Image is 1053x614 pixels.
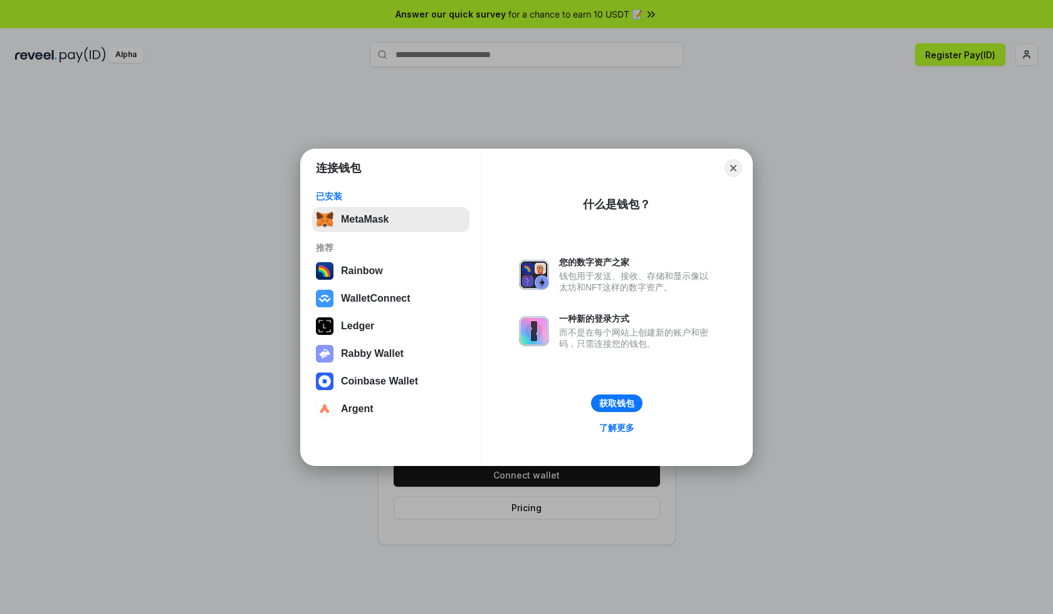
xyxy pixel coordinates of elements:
[725,159,742,177] button: Close
[316,262,333,280] img: svg+xml,%3Csvg%20width%3D%22120%22%20height%3D%22120%22%20viewBox%3D%220%200%20120%20120%22%20fil...
[341,348,404,359] div: Rabby Wallet
[312,341,469,366] button: Rabby Wallet
[519,316,549,346] img: svg+xml,%3Csvg%20xmlns%3D%22http%3A%2F%2Fwww.w3.org%2F2000%2Fsvg%22%20fill%3D%22none%22%20viewBox...
[592,420,642,436] a: 了解更多
[341,403,374,415] div: Argent
[341,265,383,277] div: Rainbow
[316,290,333,307] img: svg+xml,%3Csvg%20width%3D%2228%22%20height%3D%2228%22%20viewBox%3D%220%200%2028%2028%22%20fill%3D...
[312,396,469,421] button: Argent
[316,373,333,390] img: svg+xml,%3Csvg%20width%3D%2228%22%20height%3D%2228%22%20viewBox%3D%220%200%2028%2028%22%20fill%3D...
[559,257,715,268] div: 您的数字资产之家
[312,286,469,311] button: WalletConnect
[312,314,469,339] button: Ledger
[519,260,549,290] img: svg+xml,%3Csvg%20xmlns%3D%22http%3A%2F%2Fwww.w3.org%2F2000%2Fsvg%22%20fill%3D%22none%22%20viewBox...
[316,317,333,335] img: svg+xml,%3Csvg%20xmlns%3D%22http%3A%2F%2Fwww.w3.org%2F2000%2Fsvg%22%20width%3D%2228%22%20height%3...
[312,207,469,232] button: MetaMask
[316,242,466,253] div: 推荐
[316,211,333,228] img: svg+xml,%3Csvg%20fill%3D%22none%22%20height%3D%2233%22%20viewBox%3D%220%200%2035%2033%22%20width%...
[316,191,466,202] div: 已安装
[591,394,642,412] button: 获取钱包
[341,293,411,304] div: WalletConnect
[583,197,651,212] div: 什么是钱包？
[341,320,374,332] div: Ledger
[316,345,333,363] img: svg+xml,%3Csvg%20xmlns%3D%22http%3A%2F%2Fwww.w3.org%2F2000%2Fsvg%22%20fill%3D%22none%22%20viewBox...
[599,398,634,409] div: 获取钱包
[559,313,715,324] div: 一种新的登录方式
[341,214,389,225] div: MetaMask
[312,369,469,394] button: Coinbase Wallet
[559,270,715,293] div: 钱包用于发送、接收、存储和显示像以太坊和NFT这样的数字资产。
[312,258,469,283] button: Rainbow
[599,422,634,433] div: 了解更多
[559,327,715,349] div: 而不是在每个网站上创建新的账户和密码，只需连接您的钱包。
[341,376,418,387] div: Coinbase Wallet
[316,161,361,176] h1: 连接钱包
[316,400,333,418] img: svg+xml,%3Csvg%20width%3D%2228%22%20height%3D%2228%22%20viewBox%3D%220%200%2028%2028%22%20fill%3D...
